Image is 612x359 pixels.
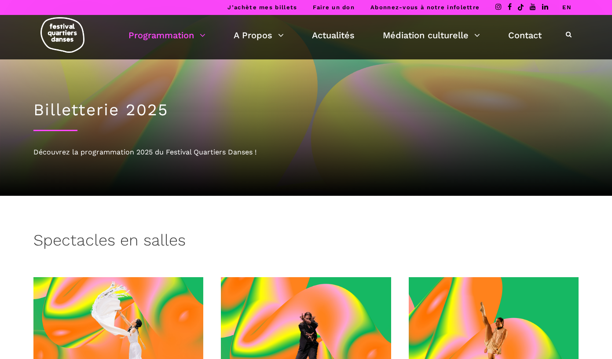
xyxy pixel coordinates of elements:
[33,231,186,253] h3: Spectacles en salles
[370,4,480,11] a: Abonnez-vous à notre infolettre
[33,100,579,120] h1: Billetterie 2025
[33,147,579,158] div: Découvrez la programmation 2025 du Festival Quartiers Danses !
[128,28,205,43] a: Programmation
[40,17,84,53] img: logo-fqd-med
[562,4,572,11] a: EN
[508,28,542,43] a: Contact
[313,4,355,11] a: Faire un don
[227,4,297,11] a: J’achète mes billets
[312,28,355,43] a: Actualités
[383,28,480,43] a: Médiation culturelle
[234,28,284,43] a: A Propos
